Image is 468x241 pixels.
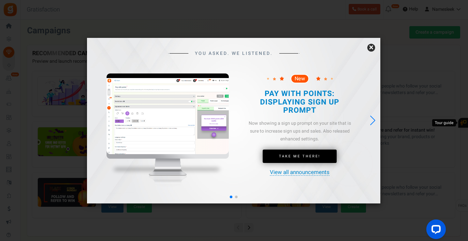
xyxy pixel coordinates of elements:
[432,119,456,127] div: Tour guide
[270,169,329,176] a: View all announcements
[250,90,349,115] h2: PAY WITH POINTS: DISPLAYING SIGN UP PROMPT
[230,196,232,198] span: Go to slide 1
[195,51,273,56] span: YOU ASKED. WE LISTENED.
[235,196,238,198] span: Go to slide 2
[368,113,377,128] div: Next slide
[107,73,229,198] img: mockup
[295,76,305,81] span: New
[244,120,355,143] div: Now showing a sign up prompt on your site that is sure to increase sign ups and sales. Also relea...
[263,150,337,163] a: Take Me There!
[107,78,229,154] img: screenshot
[367,44,375,52] a: ×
